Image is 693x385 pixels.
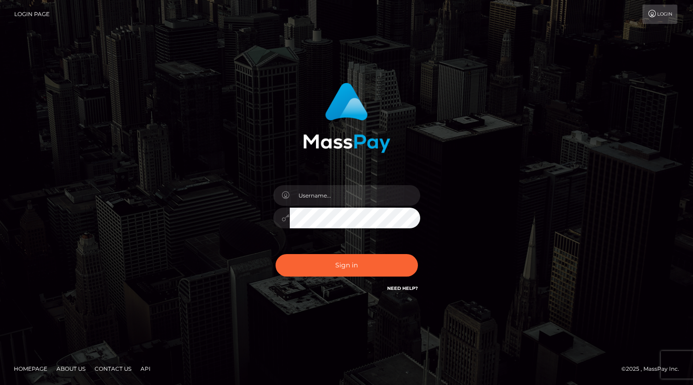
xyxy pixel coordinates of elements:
a: Login Page [14,5,50,24]
a: API [137,362,154,376]
img: MassPay Login [303,83,390,153]
button: Sign in [276,254,418,277]
div: © 2025 , MassPay Inc. [621,364,686,374]
input: Username... [290,185,420,206]
a: Need Help? [387,285,418,291]
a: About Us [53,362,89,376]
a: Homepage [10,362,51,376]
a: Login [642,5,677,24]
a: Contact Us [91,362,135,376]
